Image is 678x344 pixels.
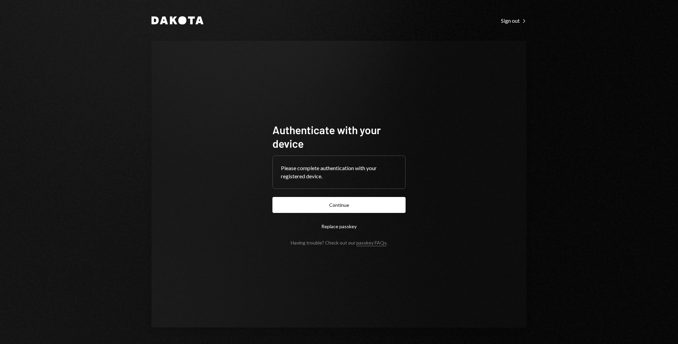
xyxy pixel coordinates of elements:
[281,164,397,180] div: Please complete authentication with your registered device.
[272,218,406,234] button: Replace passkey
[291,240,388,246] div: Having trouble? Check out our .
[272,197,406,213] button: Continue
[272,123,406,150] h1: Authenticate with your device
[356,240,387,246] a: passkey FAQs
[501,17,527,24] a: Sign out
